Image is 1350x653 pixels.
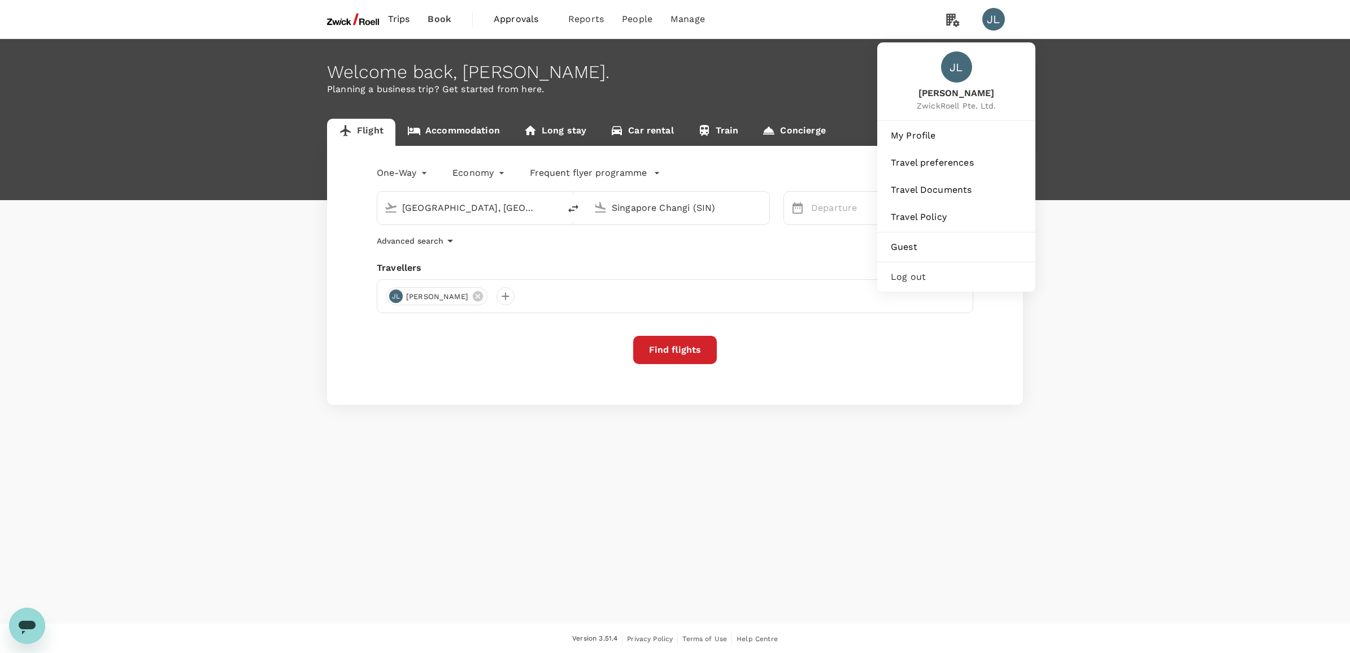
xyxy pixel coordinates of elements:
[622,12,652,26] span: People
[9,608,45,644] iframe: Button to launch messaging window
[327,83,1023,96] p: Planning a business trip? Get started from here.
[388,12,410,26] span: Trips
[882,235,1031,260] a: Guest
[882,123,1031,148] a: My Profile
[377,261,973,275] div: Travellers
[598,119,686,146] a: Car rental
[389,289,403,303] div: JL
[891,240,1022,254] span: Guest
[568,12,604,26] span: Reports
[882,178,1031,202] a: Travel Documents
[377,164,430,182] div: One-Way
[882,205,1031,230] a: Travel Policy
[395,119,512,146] a: Accommodation
[428,12,451,26] span: Book
[560,195,587,222] button: delete
[882,150,1031,175] a: Travel preferences
[941,51,972,83] div: JL
[891,156,1022,170] span: Travel preferences
[530,166,647,180] p: Frequent flyer programme
[327,62,1023,83] div: Welcome back , [PERSON_NAME] .
[891,183,1022,197] span: Travel Documents
[737,635,778,643] span: Help Centre
[612,199,746,217] input: Going to
[627,635,673,643] span: Privacy Policy
[399,291,475,302] span: [PERSON_NAME]
[891,270,1022,284] span: Log out
[494,12,550,26] span: Approvals
[682,635,727,643] span: Terms of Use
[572,633,617,645] span: Version 3.51.4
[552,206,554,209] button: Open
[530,166,660,180] button: Frequent flyer programme
[512,119,598,146] a: Long stay
[737,633,778,645] a: Help Centre
[891,129,1022,142] span: My Profile
[982,8,1005,31] div: JL
[327,119,395,146] a: Flight
[761,206,764,209] button: Open
[891,210,1022,224] span: Travel Policy
[917,87,996,100] span: [PERSON_NAME]
[750,119,837,146] a: Concierge
[627,633,673,645] a: Privacy Policy
[402,199,536,217] input: Depart from
[386,287,487,305] div: JL[PERSON_NAME]
[377,234,457,248] button: Advanced search
[917,100,996,111] span: ZwickRoell Pte. Ltd.
[670,12,705,26] span: Manage
[811,201,878,215] p: Departure
[686,119,751,146] a: Train
[327,7,379,32] img: ZwickRoell Pte. Ltd.
[682,633,727,645] a: Terms of Use
[882,265,1031,289] div: Log out
[377,235,443,247] p: Advanced search
[452,164,507,182] div: Economy
[633,336,717,364] button: Find flights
